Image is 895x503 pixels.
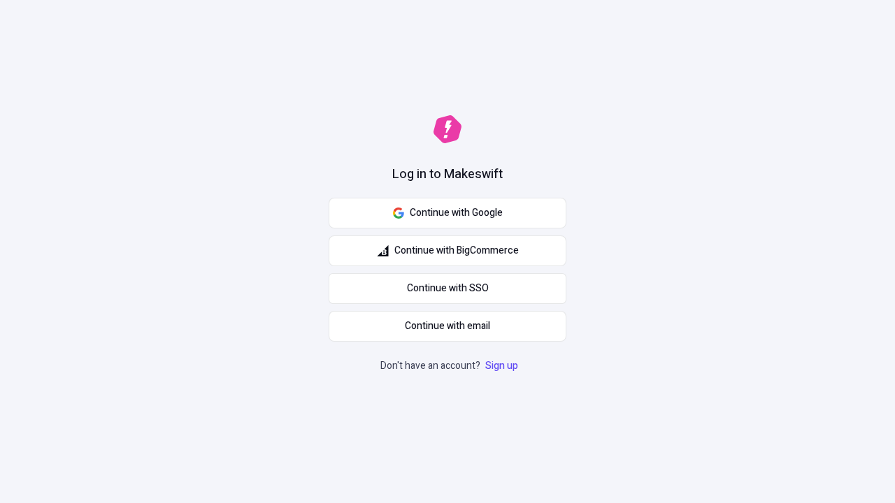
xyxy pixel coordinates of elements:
a: Sign up [482,358,521,373]
span: Continue with BigCommerce [394,243,519,258]
button: Continue with BigCommerce [329,235,566,266]
p: Don't have an account? [380,358,521,374]
button: Continue with Google [329,198,566,228]
a: Continue with SSO [329,273,566,304]
span: Continue with Google [410,205,503,221]
button: Continue with email [329,311,566,342]
h1: Log in to Makeswift [392,166,503,184]
span: Continue with email [405,319,490,334]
